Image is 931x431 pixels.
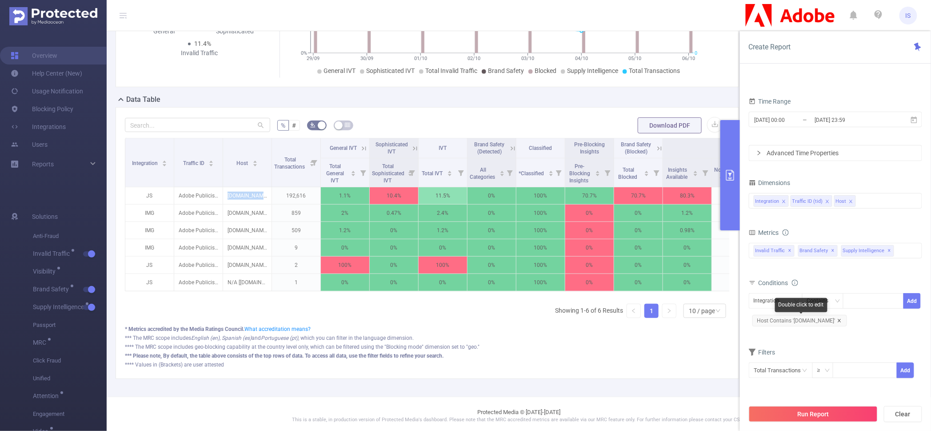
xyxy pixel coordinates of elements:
[792,280,798,286] i: icon: info-circle
[516,222,565,239] p: 100%
[782,199,786,205] i: icon: close
[499,169,505,175] div: Sort
[132,160,159,166] span: Integration
[565,205,614,222] p: 0%
[906,7,911,24] span: IS
[191,335,252,341] i: English (en), Spanish (es)
[619,167,639,180] span: Total Blocked
[749,98,791,105] span: Time Range
[714,167,745,180] span: Notifications & Pops
[754,195,789,207] li: Integration
[663,222,711,239] p: 0.98%
[32,155,54,173] a: Reports
[749,179,791,186] span: Dimensions
[631,308,636,314] i: icon: left
[467,257,516,274] p: 0%
[11,82,83,100] a: Usage Notification
[164,48,235,58] div: Invalid Traffic
[414,56,427,61] tspan: 01/10
[253,159,258,162] i: icon: caret-up
[814,114,886,126] input: End date
[200,27,271,36] div: Sophisticated
[272,222,320,239] p: 509
[33,405,107,423] span: Engagement
[448,173,452,175] i: icon: caret-down
[33,250,73,257] span: Invalid Traffic
[627,304,641,318] li: Previous Page
[292,122,296,129] span: #
[754,294,786,308] div: Integration
[699,158,711,187] i: Filter menu
[223,187,272,204] p: [DOMAIN_NAME]
[194,40,211,47] span: 11.4%
[209,159,214,162] i: icon: caret-up
[516,257,565,274] p: 100%
[330,145,357,151] span: General IVT
[321,257,369,274] p: 100%
[555,304,623,318] li: Showing 1-6 of 6 Results
[629,67,680,74] span: Total Transactions
[888,246,891,256] span: ✕
[712,222,760,239] p: 0%
[467,239,516,256] p: 0%
[252,159,258,165] div: Sort
[321,205,369,222] p: 2%
[712,257,760,274] p: 0%
[548,169,553,172] i: icon: caret-up
[321,274,369,291] p: 0%
[125,222,174,239] p: IMG
[629,56,642,61] tspan: 05/10
[11,47,57,64] a: Overview
[841,245,894,257] span: Supply Intelligence
[884,406,922,422] button: Clear
[125,274,174,291] p: JS
[792,196,823,207] div: Traffic ID (tid)
[244,326,311,332] a: What accreditation means?
[567,67,618,74] span: Supply Intelligence
[754,114,826,126] input: Start date
[376,141,408,155] span: Sophisticated IVT
[574,141,605,155] span: Pre-Blocking Insights
[366,67,415,74] span: Sophisticated IVT
[468,56,481,61] tspan: 02/10
[308,138,320,187] i: Filter menu
[837,318,842,323] i: icon: close
[752,315,847,326] span: Host Contains '[DOMAIN_NAME]'
[601,158,614,187] i: Filter menu
[712,187,760,204] p: 3.9%
[519,170,545,177] span: *Classified
[638,117,702,133] button: Download PDF
[351,169,356,172] i: icon: caret-up
[712,274,760,291] p: 0%
[467,222,516,239] p: 0%
[467,205,516,222] p: 0%
[11,118,66,136] a: Integrations
[663,239,711,256] p: 0%
[237,160,250,166] span: Host
[223,239,272,256] p: [DOMAIN_NAME]
[11,100,73,118] a: Blocking Policy
[422,170,444,177] span: Total IVT
[321,222,369,239] p: 1.2%
[174,205,223,222] p: Adobe Publicis APAC [27142]
[749,229,779,236] span: Metrics
[663,187,711,204] p: 80.3%
[569,163,590,184] span: Pre-Blocking Insights
[33,304,87,310] span: Supply Intelligence
[548,169,554,175] div: Sort
[535,67,556,74] span: Blocked
[503,158,516,187] i: Filter menu
[817,363,827,378] div: ≥
[749,43,791,51] span: Create Report
[788,246,792,256] span: ✕
[798,245,838,257] span: Brand Safety
[174,222,223,239] p: Adobe Publicis APAC [27142]
[425,67,477,74] span: Total Invalid Traffic
[272,205,320,222] p: 859
[621,141,651,155] span: Brand Safety (Blocked)
[11,64,82,82] a: Help Center (New)
[755,196,779,207] div: Integration
[370,205,418,222] p: 0.47%
[125,352,730,360] div: *** Please note, By default, the table above consists of the top rows of data. To access all data...
[272,187,320,204] p: 192,616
